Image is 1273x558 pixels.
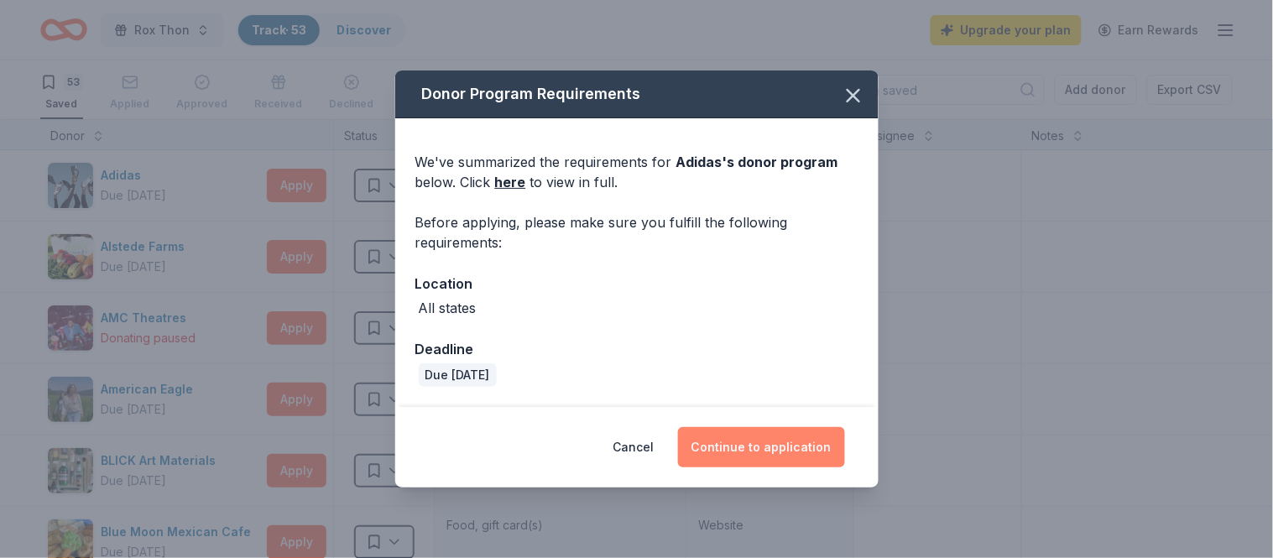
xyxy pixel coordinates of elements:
div: Deadline [415,338,858,360]
button: Cancel [613,427,655,467]
button: Continue to application [678,427,845,467]
div: Due [DATE] [419,363,497,387]
div: Before applying, please make sure you fulfill the following requirements: [415,212,858,253]
div: Location [415,273,858,295]
div: All states [419,298,477,318]
a: here [495,172,526,192]
span: Adidas 's donor program [676,154,838,170]
div: Donor Program Requirements [395,70,879,118]
div: We've summarized the requirements for below. Click to view in full. [415,152,858,192]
